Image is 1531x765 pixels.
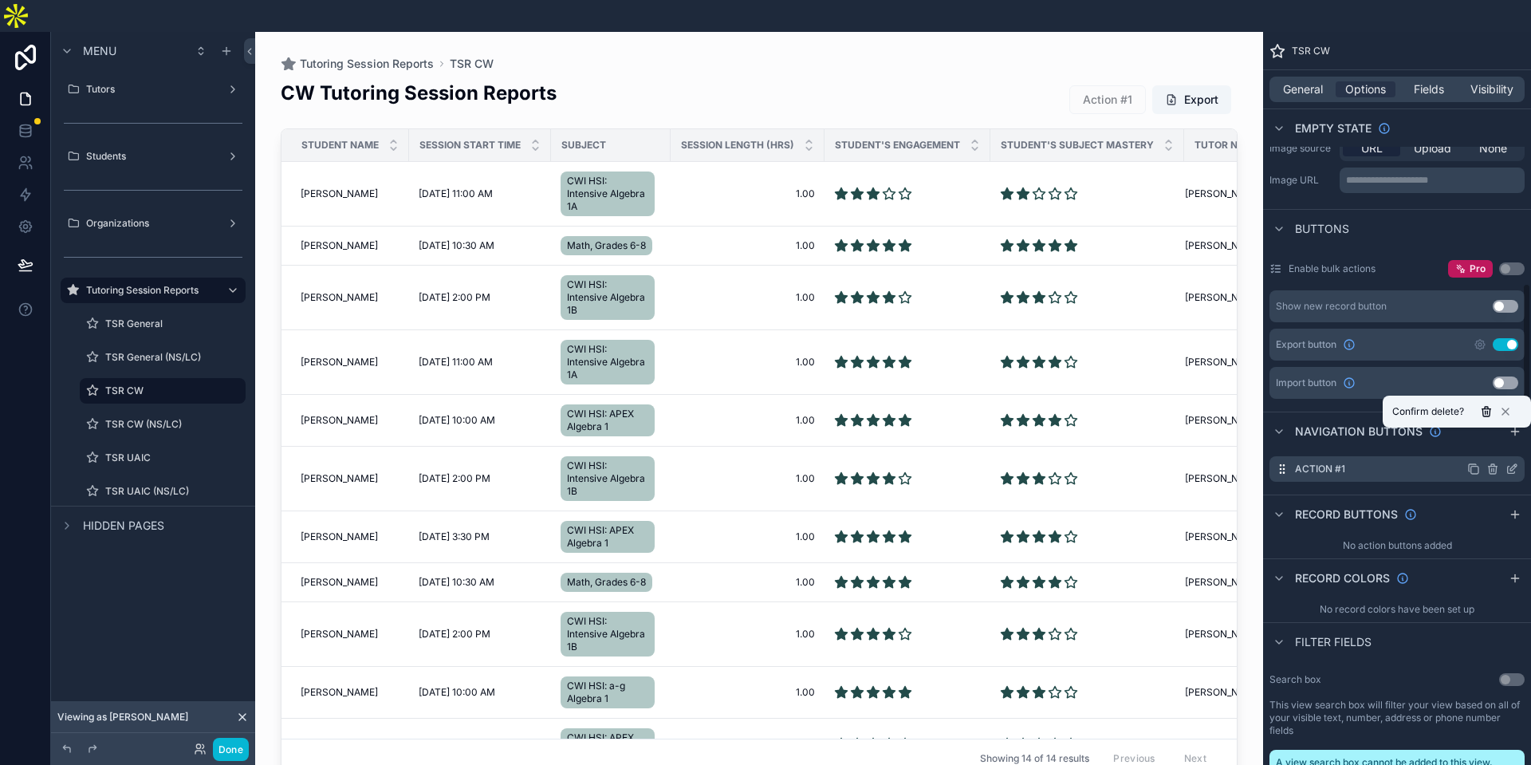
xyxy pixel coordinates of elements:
span: Confirm delete? [1392,405,1464,418]
span: [PERSON_NAME] [1185,239,1262,252]
a: 1.00 [680,472,815,485]
span: Options [1345,81,1386,97]
span: 1.00 [680,291,815,304]
span: [PERSON_NAME] [301,628,378,641]
span: [PERSON_NAME] [1185,291,1262,304]
span: Empty state [1295,120,1372,136]
a: [PERSON_NAME] [301,530,399,543]
a: TSR UAIC [80,445,246,471]
label: Action #1 [1295,463,1345,475]
span: [PERSON_NAME] [1185,356,1262,369]
span: Student's Engagement [835,139,960,152]
a: [PERSON_NAME] [301,472,399,485]
span: Showing 14 of 14 results [980,752,1089,765]
a: [PERSON_NAME] [1185,576,1285,589]
a: Tutoring Session Reports [61,278,246,303]
a: [PERSON_NAME] [1185,628,1285,641]
a: CWI HSI: Intensive Algebra 1A [561,337,661,388]
span: [DATE] 10:30 AM [419,239,494,252]
a: CWI HSI: APEX Algebra 1 [561,518,661,556]
span: Upload [1414,140,1451,156]
span: [DATE] 2:00 PM [419,472,490,485]
span: Student Name [301,139,379,152]
a: Tutors [61,77,246,102]
a: CWI HSI: Intensive Algebra 1A [561,168,661,219]
span: Menu [83,43,116,59]
a: [PERSON_NAME] [1185,239,1285,252]
span: 1.00 [680,576,815,589]
label: Enable bulk actions [1289,262,1376,275]
a: TSR CW [450,56,494,72]
span: CWI HSI: Intensive Algebra 1A [567,175,648,213]
label: Image source [1269,142,1333,155]
span: URL [1361,140,1383,156]
span: [DATE] 3:30 PM [419,530,490,543]
span: Tutor Name [1194,139,1259,152]
a: [DATE] 2:00 PM [419,472,541,485]
span: [DATE] 10:00 AM [419,414,495,427]
span: [PERSON_NAME] [301,356,378,369]
a: [DATE] 10:00 AM [419,414,541,427]
span: [PERSON_NAME] [1185,686,1262,699]
a: [DATE] 2:00 PM [419,291,541,304]
span: Session Start Time [419,139,521,152]
div: No record colors have been set up [1263,597,1531,622]
span: None [1479,140,1507,156]
span: [DATE] 10:30 AM [419,576,494,589]
a: [PERSON_NAME] [1185,530,1285,543]
span: CWI HSI: APEX Algebra 1 [567,408,648,433]
div: scrollable content [1340,168,1525,193]
span: General [1283,81,1323,97]
a: [DATE] 11:00 AM [419,187,541,200]
a: TSR CW (NS/LC) [80,412,246,437]
span: Record buttons [1295,507,1398,522]
label: Tutors [86,83,220,96]
a: CWI HSI: APEX Algebra 1B [561,725,661,763]
a: 1.00 [680,530,815,543]
a: Students [61,144,246,169]
span: Hidden pages [83,518,164,534]
a: CWI HSI: Intensive Algebra 1B [561,609,661,660]
h2: CW Tutoring Session Reports [281,80,557,106]
label: Tutoring Session Reports [86,284,214,297]
label: TSR General [105,317,242,330]
label: TSR CW [105,384,236,397]
span: Navigation buttons [1295,424,1423,440]
span: CWI HSI: Intensive Algebra 1B [567,615,648,653]
span: [PERSON_NAME] [1185,472,1262,485]
a: Math, Grades 6-8 [561,233,661,258]
a: 1.00 [680,239,815,252]
span: CWI HSI: APEX Algebra 1B [567,731,648,757]
span: [PERSON_NAME] [1185,628,1262,641]
a: [PERSON_NAME] [301,291,399,304]
span: Import button [1276,377,1336,389]
span: [PERSON_NAME] [1185,414,1262,427]
span: [DATE] 11:00 AM [419,187,493,200]
a: 1.00 [680,356,815,369]
label: TSR CW (NS/LC) [105,418,242,431]
a: TSR General (NS/LC) [80,345,246,370]
a: 1.00 [680,187,815,200]
span: CWI HSI: Intensive Algebra 1B [567,278,648,317]
div: Show new record button [1276,300,1387,313]
span: [PERSON_NAME] [301,530,378,543]
a: [PERSON_NAME] [301,187,399,200]
span: 1.00 [680,686,815,699]
span: [DATE] 2:00 PM [419,291,490,304]
a: Tutoring Session Reports [281,56,434,72]
a: [DATE] 2:00 PM [419,628,541,641]
span: CWI HSI: APEX Algebra 1 [567,524,648,550]
label: TSR General (NS/LC) [105,351,242,364]
span: TSR CW [1292,45,1330,57]
label: This view search box will filter your view based on all of your visible text, number, address or ... [1269,699,1525,737]
a: Math, Grades 6-8 [561,570,661,595]
span: CWI HSI: a-g Algebra 1 [567,680,648,705]
span: [PERSON_NAME] [301,576,378,589]
label: Search box [1269,673,1321,686]
label: TSR UAIC (NS/LC) [105,485,242,498]
a: [PERSON_NAME] [301,686,399,699]
a: [PERSON_NAME] [301,356,399,369]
